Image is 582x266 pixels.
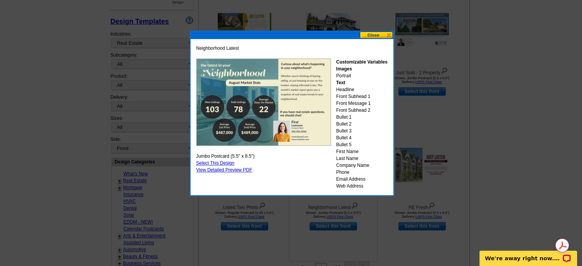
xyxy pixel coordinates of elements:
[196,153,255,160] span: Jumbo Postcard (5.5" x 8.5")
[196,59,331,146] img: GENPJF_LatestNeighborhood_All.jpg
[336,80,345,85] strong: Text
[196,167,253,173] a: View Detailed Preview PDF
[336,59,387,65] strong: Customizable Variables
[474,242,582,266] iframe: LiveChat chat widget
[336,59,387,189] div: Portrait Headline Front Subhead 1 Front Message 1 Front Subhead 2 Bullet 1 Bullet 2 Bullet 3 Bull...
[196,160,235,166] a: Select This Design
[196,45,239,52] span: Neighborhood Latest
[336,66,352,72] strong: Images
